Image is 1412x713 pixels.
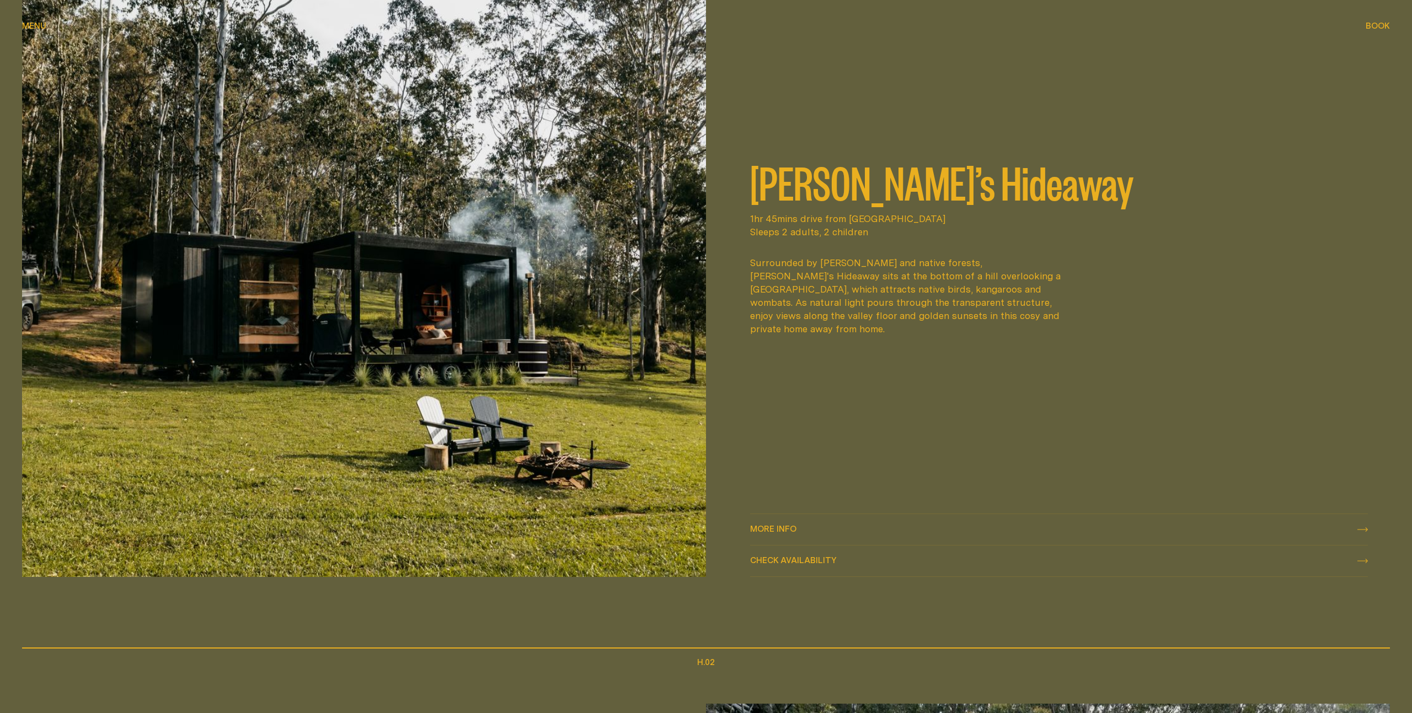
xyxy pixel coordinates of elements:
[750,256,1068,336] div: Surrounded by [PERSON_NAME] and native forests, [PERSON_NAME]'s Hideaway sits at the bottom of a ...
[22,21,46,30] span: Menu
[22,20,46,33] button: show menu
[750,556,837,564] span: Check availability
[750,225,1368,239] span: Sleeps 2 adults, 2 children
[750,514,1368,545] a: More info
[750,212,1368,225] span: 1hr 45mins drive from [GEOGRAPHIC_DATA]
[750,159,1368,203] h2: [PERSON_NAME]’s Hideaway
[1366,21,1390,30] span: Book
[1366,20,1390,33] button: show booking tray
[750,545,1368,576] button: check availability
[750,525,796,533] span: More info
